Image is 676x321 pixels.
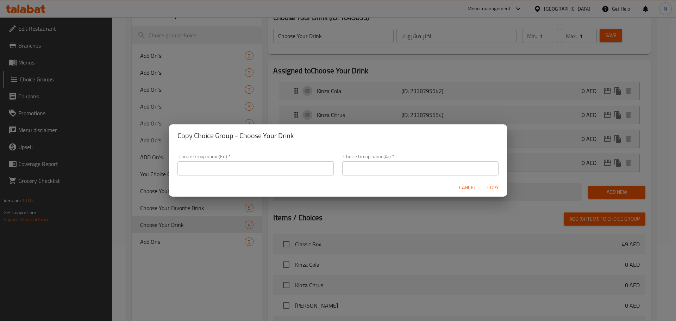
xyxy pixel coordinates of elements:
[456,181,479,194] button: Cancel
[177,161,334,175] input: Please enter Choice Group name(en)
[482,181,504,194] button: Copy
[177,130,499,141] h2: Copy Choice Group - Choose Your Drink
[459,183,476,192] span: Cancel
[484,183,501,192] span: Copy
[342,161,499,175] input: Please enter Choice Group name(ar)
